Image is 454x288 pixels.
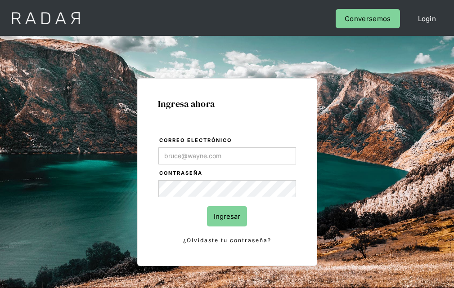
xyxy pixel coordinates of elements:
label: Correo electrónico [159,136,296,145]
input: Ingresar [207,206,247,226]
a: Login [409,9,445,28]
label: Contraseña [159,169,296,178]
a: Conversemos [336,9,400,28]
h1: Ingresa ahora [158,99,297,109]
input: bruce@wayne.com [158,147,296,164]
form: Login Form [158,136,297,245]
a: ¿Olvidaste tu contraseña? [158,235,296,245]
